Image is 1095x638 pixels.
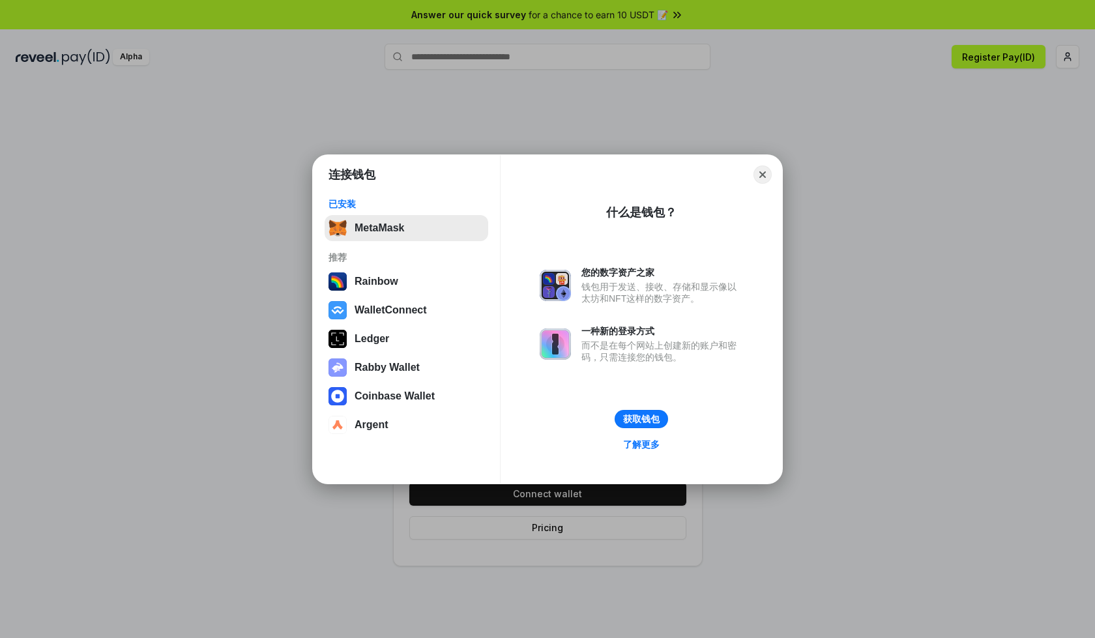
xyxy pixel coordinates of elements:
[325,412,488,438] button: Argent
[581,340,743,363] div: 而不是在每个网站上创建新的账户和密码，只需连接您的钱包。
[328,272,347,291] img: svg+xml,%3Csvg%20width%3D%22120%22%20height%3D%22120%22%20viewBox%3D%220%200%20120%20120%22%20fil...
[325,215,488,241] button: MetaMask
[325,326,488,352] button: Ledger
[328,330,347,348] img: svg+xml,%3Csvg%20xmlns%3D%22http%3A%2F%2Fwww.w3.org%2F2000%2Fsvg%22%20width%3D%2228%22%20height%3...
[355,419,388,431] div: Argent
[540,328,571,360] img: svg+xml,%3Csvg%20xmlns%3D%22http%3A%2F%2Fwww.w3.org%2F2000%2Fsvg%22%20fill%3D%22none%22%20viewBox...
[615,436,667,453] a: 了解更多
[615,410,668,428] button: 获取钱包
[328,416,347,434] img: svg+xml,%3Csvg%20width%3D%2228%22%20height%3D%2228%22%20viewBox%3D%220%200%2028%2028%22%20fill%3D...
[355,222,404,234] div: MetaMask
[581,281,743,304] div: 钱包用于发送、接收、存储和显示像以太坊和NFT这样的数字资产。
[328,358,347,377] img: svg+xml,%3Csvg%20xmlns%3D%22http%3A%2F%2Fwww.w3.org%2F2000%2Fsvg%22%20fill%3D%22none%22%20viewBox...
[328,252,484,263] div: 推荐
[325,383,488,409] button: Coinbase Wallet
[753,166,772,184] button: Close
[355,304,427,316] div: WalletConnect
[325,297,488,323] button: WalletConnect
[355,276,398,287] div: Rainbow
[623,413,660,425] div: 获取钱包
[328,198,484,210] div: 已安装
[328,387,347,405] img: svg+xml,%3Csvg%20width%3D%2228%22%20height%3D%2228%22%20viewBox%3D%220%200%2028%2028%22%20fill%3D...
[328,167,375,182] h1: 连接钱包
[325,355,488,381] button: Rabby Wallet
[606,205,677,220] div: 什么是钱包？
[355,390,435,402] div: Coinbase Wallet
[325,268,488,295] button: Rainbow
[328,301,347,319] img: svg+xml,%3Csvg%20width%3D%2228%22%20height%3D%2228%22%20viewBox%3D%220%200%2028%2028%22%20fill%3D...
[355,333,389,345] div: Ledger
[581,325,743,337] div: 一种新的登录方式
[540,270,571,301] img: svg+xml,%3Csvg%20xmlns%3D%22http%3A%2F%2Fwww.w3.org%2F2000%2Fsvg%22%20fill%3D%22none%22%20viewBox...
[328,219,347,237] img: svg+xml,%3Csvg%20fill%3D%22none%22%20height%3D%2233%22%20viewBox%3D%220%200%2035%2033%22%20width%...
[581,267,743,278] div: 您的数字资产之家
[623,439,660,450] div: 了解更多
[355,362,420,373] div: Rabby Wallet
